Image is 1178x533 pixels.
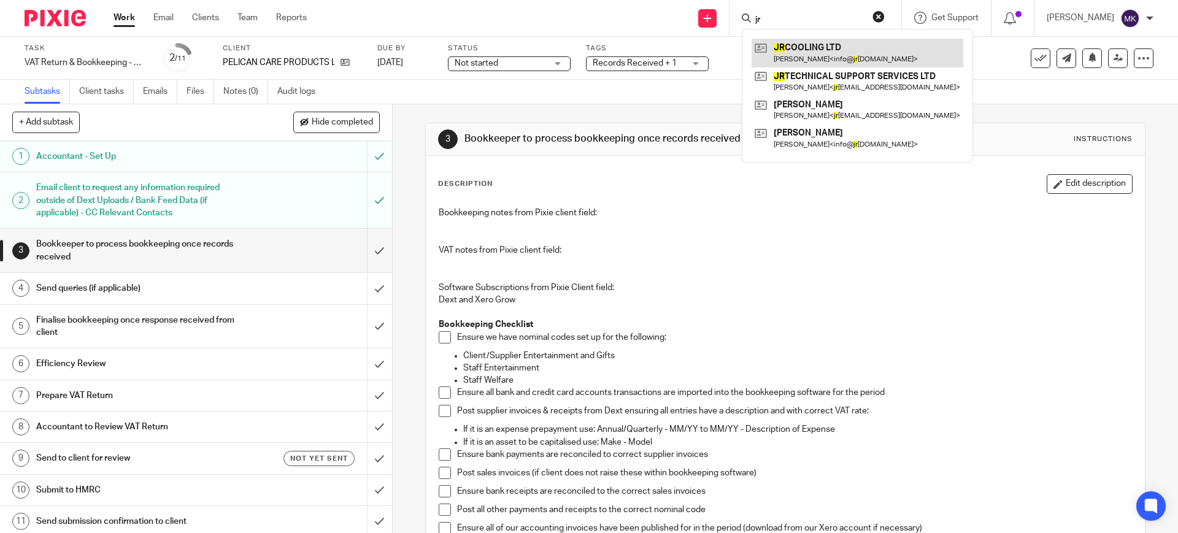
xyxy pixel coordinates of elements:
div: 2 [12,192,29,209]
a: Audit logs [277,80,325,104]
button: Clear [872,10,885,23]
h1: Efficiency Review [36,355,248,373]
div: 5 [12,318,29,335]
div: 11 [12,513,29,530]
div: 2 [169,51,186,65]
div: VAT Return &amp; Bookkeeping - Quarterly - June - August, 2025 [25,56,147,69]
div: Instructions [1074,134,1133,144]
label: Client [223,44,362,53]
h1: Email client to request any information required outside of Dext Uploads / Bank Feed Data (if app... [36,178,248,222]
a: Reports [276,12,307,24]
p: If it is an asset to be capitalised use: Make - Model [463,436,1131,448]
button: Hide completed [293,112,380,132]
div: 8 [12,418,29,435]
a: Notes (0) [223,80,268,104]
p: PELICAN CARE PRODUCTS LTD [223,56,334,69]
p: Post sales invoices (if client does not raise these within bookkeeping software) [457,467,1131,479]
h1: Send submission confirmation to client [36,512,248,531]
a: Clients [192,12,219,24]
p: Staff Welfare [463,374,1131,386]
p: Post all other payments and receipts to the correct nominal code [457,504,1131,516]
button: + Add subtask [12,112,80,132]
p: VAT notes from Pixie client field: [439,244,1131,256]
small: /11 [175,55,186,62]
p: Client/Supplier Entertainment and Gifts [463,350,1131,362]
p: Ensure all bank and credit card accounts transactions are imported into the bookkeeping software ... [457,386,1131,399]
div: VAT Return & Bookkeeping - Quarterly - [DATE] - [DATE] [25,56,147,69]
h1: Bookkeeper to process bookkeeping once records received [36,235,248,266]
div: 3 [438,129,458,149]
p: Ensure bank receipts are reconciled to the correct sales invoices [457,485,1131,497]
h1: Prepare VAT Return [36,386,248,405]
h1: Send queries (if applicable) [36,279,248,297]
span: Hide completed [312,118,373,128]
h1: Accountant to Review VAT Return [36,418,248,436]
p: Software Subscriptions from Pixie Client field: [439,282,1131,294]
p: Staff Entertainment [463,362,1131,374]
h1: Finalise bookkeeping once response received from client [36,311,248,342]
h1: Bookkeeper to process bookkeeping once records received [464,132,812,145]
span: Not yet sent [290,453,348,464]
button: Edit description [1047,174,1133,194]
div: 4 [12,280,29,297]
a: Subtasks [25,80,70,104]
div: 3 [12,242,29,259]
div: 9 [12,450,29,467]
p: Ensure we have nominal codes set up for the following: [457,331,1131,343]
strong: Bookkeeping Checklist [439,320,533,329]
div: 6 [12,355,29,372]
span: [DATE] [377,58,403,67]
span: Records Received + 1 [593,59,677,67]
label: Due by [377,44,433,53]
div: 10 [12,481,29,499]
input: Search [754,15,864,26]
h1: Submit to HMRC [36,481,248,499]
label: Status [448,44,571,53]
h1: Send to client for review [36,449,248,467]
p: Dext and Xero Grow [439,294,1131,306]
span: Not started [455,59,498,67]
label: Tags [586,44,709,53]
p: [PERSON_NAME] [1047,12,1114,24]
p: If it is an expense prepayment use: Annual/Quarterly - MM/YY to MM/YY - Description of Expense [463,423,1131,435]
div: 7 [12,387,29,404]
div: 1 [12,148,29,165]
p: Description [438,179,493,189]
span: Get Support [931,13,979,22]
p: Bookkeeping notes from Pixie client field: [439,207,1131,219]
a: Work [114,12,135,24]
p: Ensure bank payments are reconciled to correct supplier invoices [457,448,1131,461]
a: Email [153,12,174,24]
a: Files [187,80,214,104]
a: Emails [143,80,177,104]
h1: Accountant - Set Up [36,147,248,166]
a: Client tasks [79,80,134,104]
label: Task [25,44,147,53]
img: Pixie [25,10,86,26]
a: Team [237,12,258,24]
img: svg%3E [1120,9,1140,28]
p: Post supplier invoices & receipts from Dext ensuring all entries have a description and with corr... [457,405,1131,417]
